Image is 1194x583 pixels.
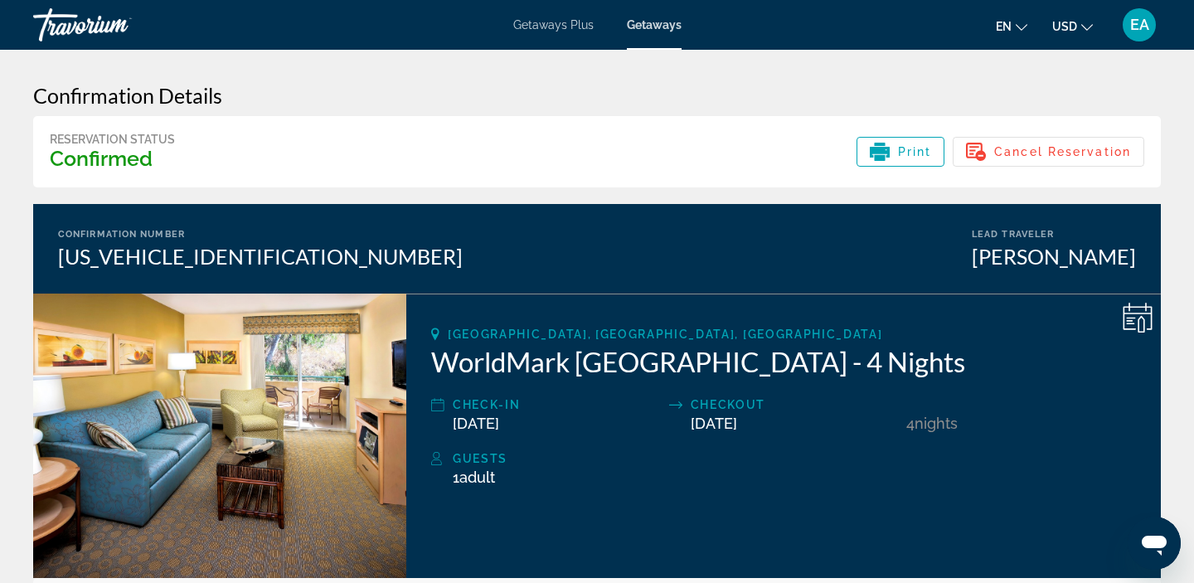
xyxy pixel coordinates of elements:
div: Lead Traveler [972,229,1136,240]
div: [US_VEHICLE_IDENTIFICATION_NUMBER] [58,244,463,269]
span: en [996,20,1012,33]
span: USD [189,20,214,33]
span: 4 [906,415,915,432]
div: Check-In [453,395,661,415]
span: [GEOGRAPHIC_DATA], [GEOGRAPHIC_DATA], [GEOGRAPHIC_DATA] [448,328,882,341]
iframe: Button to launch messaging window [1128,517,1181,570]
a: Travorium [33,3,199,46]
span: All Destinations [22,69,108,82]
button: Change currency [1052,14,1093,38]
span: [DATE] [453,415,499,432]
span: USD [1052,20,1077,33]
button: Change language [996,14,1027,38]
div: Guests [453,449,1136,469]
div: Confirmation Number [58,229,463,240]
span: en [116,20,132,33]
button: User Menu [1118,7,1161,42]
a: Getaways [627,18,682,32]
h3: Confirmed [50,146,175,171]
span: Nights [915,415,958,432]
span: 1 [453,469,495,486]
h3: Confirmation Details [33,83,1161,108]
button: Cancel Reservation [953,137,1144,167]
div: [PERSON_NAME] [972,244,1136,269]
button: Change language [108,14,156,38]
div: Reservation Status [50,133,175,146]
span: Print [898,145,932,158]
button: Change currency [181,14,238,38]
h2: WorldMark [GEOGRAPHIC_DATA] - 4 Nights [431,345,1136,378]
span: Cancel Reservation [994,145,1131,158]
a: Cancel Reservation [953,140,1144,158]
iframe: Button to launch messaging window [182,58,235,111]
span: Adult [459,469,495,486]
span: [DATE] [691,415,737,432]
span: EA [1130,17,1149,33]
div: Checkout [691,395,899,415]
a: Getaways Plus [513,18,594,32]
button: Print [857,137,945,167]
